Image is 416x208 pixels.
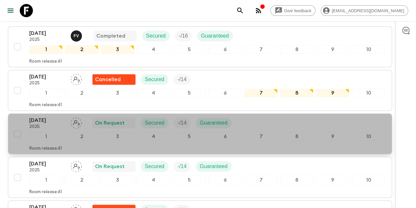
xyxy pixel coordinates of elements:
[137,89,170,97] div: 4
[280,45,313,54] div: 8
[173,89,206,97] div: 5
[352,176,385,184] div: 10
[200,163,228,170] p: Guaranteed
[29,132,62,141] div: 1
[71,76,82,81] span: Assign pack leader
[65,132,98,141] div: 2
[71,163,82,168] span: Assign pack leader
[178,75,187,83] p: - / 14
[29,81,65,86] p: 2025
[29,59,62,64] p: Room release: 61
[8,113,392,154] button: [DATE]2025Assign pack leaderOn RequestSecuredTrip FillGuaranteed12345678910Room release:61
[175,31,192,41] div: Trip Fill
[352,89,385,97] div: 10
[101,45,134,54] div: 3
[208,132,242,141] div: 6
[29,160,65,168] p: [DATE]
[201,32,229,40] p: Guaranteed
[65,176,98,184] div: 2
[29,176,62,184] div: 1
[141,74,168,85] div: Secured
[208,45,242,54] div: 6
[316,89,349,97] div: 9
[95,163,125,170] p: On Request
[96,32,125,40] p: Completed
[29,124,65,130] p: 2025
[173,176,206,184] div: 5
[280,132,313,141] div: 8
[29,29,65,37] p: [DATE]
[244,89,278,97] div: 7
[316,132,349,141] div: 9
[208,176,242,184] div: 6
[146,32,166,40] p: Secured
[280,89,313,97] div: 8
[95,119,125,127] p: On Request
[137,45,170,54] div: 4
[95,75,121,83] p: Cancelled
[101,89,134,97] div: 3
[29,168,65,173] p: 2025
[145,163,164,170] p: Secured
[8,70,392,111] button: [DATE]2025Assign pack leaderFlash Pack cancellationSecuredTrip Fill12345678910Room release:61
[352,132,385,141] div: 10
[101,132,134,141] div: 3
[328,8,408,13] span: [EMAIL_ADDRESS][DOMAIN_NAME]
[316,176,349,184] div: 9
[29,45,62,54] div: 1
[141,161,168,172] div: Secured
[65,89,98,97] div: 2
[29,103,62,108] p: Room release: 61
[173,132,206,141] div: 5
[321,5,408,16] div: [EMAIL_ADDRESS][DOMAIN_NAME]
[137,132,170,141] div: 4
[316,45,349,54] div: 9
[145,75,164,83] p: Secured
[179,32,188,40] p: - / 16
[173,45,206,54] div: 5
[200,119,228,127] p: Guaranteed
[244,132,278,141] div: 7
[244,176,278,184] div: 7
[174,118,191,128] div: Trip Fill
[29,89,62,97] div: 1
[208,89,242,97] div: 6
[142,31,170,41] div: Secured
[281,8,315,13] span: Give feedback
[71,32,83,38] span: Francisco Valero
[270,5,315,16] a: Give feedback
[233,4,247,17] button: search adventures
[174,161,191,172] div: Trip Fill
[92,74,135,85] div: Flash Pack cancellation
[101,176,134,184] div: 3
[174,74,191,85] div: Trip Fill
[244,45,278,54] div: 7
[65,45,98,54] div: 2
[8,26,392,67] button: [DATE]2025Francisco ValeroCompletedSecuredTrip FillGuaranteed12345678910Room release:61
[141,118,168,128] div: Secured
[29,37,65,43] p: 2025
[178,119,187,127] p: - / 14
[352,45,385,54] div: 10
[8,157,392,198] button: [DATE]2025Assign pack leaderOn RequestSecuredTrip FillGuaranteed12345678910Room release:61
[145,119,164,127] p: Secured
[29,116,65,124] p: [DATE]
[4,4,17,17] button: menu
[137,176,170,184] div: 4
[29,73,65,81] p: [DATE]
[71,119,82,125] span: Assign pack leader
[178,163,187,170] p: - / 14
[29,190,62,195] p: Room release: 61
[280,176,313,184] div: 8
[29,146,62,151] p: Room release: 61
